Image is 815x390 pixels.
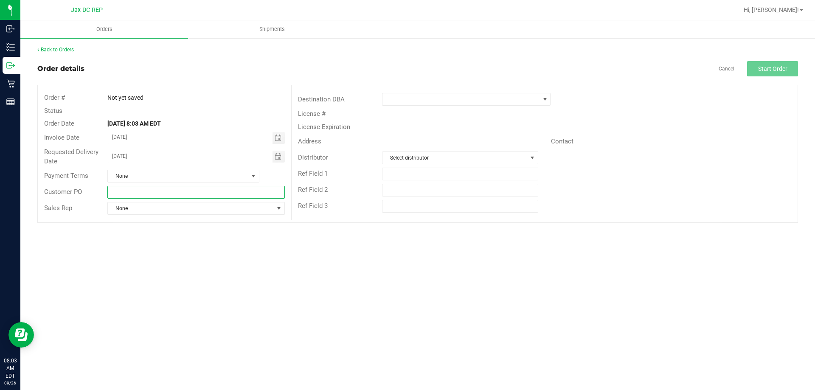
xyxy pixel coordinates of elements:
span: Select distributor [382,152,527,164]
p: 08:03 AM EDT [4,357,17,380]
span: Contact [551,137,573,145]
p: 09/26 [4,380,17,386]
inline-svg: Retail [6,79,15,88]
span: Order # [44,94,65,101]
span: None [108,202,273,214]
span: None [108,170,248,182]
span: Orders [85,25,124,33]
span: Invoice Date [44,134,79,141]
span: Destination DBA [298,95,345,103]
button: Start Order [747,61,798,76]
span: Not yet saved [107,94,143,101]
span: Jax DC REP [71,6,103,14]
span: Toggle calendar [273,132,285,144]
div: Order details [37,64,84,74]
a: Shipments [188,20,356,38]
a: Orders [20,20,188,38]
span: Customer PO [44,188,82,196]
inline-svg: Outbound [6,61,15,70]
inline-svg: Inbound [6,25,15,33]
span: Ref Field 3 [298,202,328,210]
a: Back to Orders [37,47,74,53]
span: Toggle calendar [273,151,285,163]
span: Payment Terms [44,172,88,180]
span: Order Date [44,120,74,127]
span: Distributor [298,154,328,161]
span: Ref Field 1 [298,170,328,177]
span: Status [44,107,62,115]
span: Address [298,137,321,145]
inline-svg: Reports [6,98,15,106]
iframe: Resource center [8,322,34,348]
span: Start Order [758,65,787,72]
span: Requested Delivery Date [44,148,98,166]
span: Shipments [248,25,296,33]
span: Ref Field 2 [298,186,328,194]
a: Cancel [719,65,734,73]
span: License # [298,110,326,118]
span: License Expiration [298,123,350,131]
span: Sales Rep [44,204,72,212]
inline-svg: Inventory [6,43,15,51]
span: Hi, [PERSON_NAME]! [744,6,799,13]
strong: [DATE] 8:03 AM EDT [107,120,161,127]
